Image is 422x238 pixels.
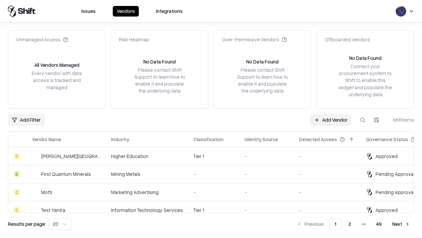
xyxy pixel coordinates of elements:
[388,116,414,123] div: 966 items
[299,189,355,196] div: -
[29,70,84,91] div: Every vendor with data access is tracked and managed
[32,136,61,143] div: Vendor Name
[329,218,342,230] button: 1
[246,58,279,65] div: No Data Found
[77,6,100,17] button: Issues
[41,153,101,160] div: [PERSON_NAME][GEOGRAPHIC_DATA]
[41,171,91,178] div: First Quantum Minerals
[8,220,46,227] p: Results per page:
[366,136,408,143] div: Governance Status
[376,153,398,160] div: Approved
[349,55,381,61] div: No Data Found
[111,207,183,214] div: Information Technology Services
[376,171,414,178] div: Pending Approval
[194,207,234,214] div: Tier 1
[245,136,278,143] div: Identity Source
[245,153,288,160] div: -
[325,36,370,43] div: Offboarded Vendors
[14,207,20,213] div: C
[343,218,356,230] button: 2
[16,36,68,43] div: Unmanaged Access
[41,189,52,196] div: Motti
[14,189,20,195] div: C
[310,114,351,126] a: Add Vendor
[132,66,187,95] div: Please contact Shift Support to learn how to enable it and populate the underlying data
[32,153,39,160] img: Reichman University
[299,153,355,160] div: -
[194,171,234,178] div: -
[32,189,39,195] img: Motti
[222,36,287,43] div: Over-Permissive Vendors
[32,171,39,178] img: First Quantum Minerals
[8,114,45,126] button: Add Filter
[194,136,224,143] div: Classification
[14,153,20,160] div: C
[119,36,149,43] div: Risk Heatmap
[194,189,234,196] div: -
[113,6,139,17] button: Vendors
[299,207,355,214] div: -
[388,218,414,230] button: Next
[235,66,290,95] div: Please contact Shift Support to learn how to enable it and populate the underlying data
[143,58,176,65] div: No Data Found
[14,171,20,178] div: B
[111,189,183,196] div: Marketing Advertising
[245,207,288,214] div: -
[194,153,234,160] div: Tier 1
[111,136,129,143] div: Industry
[371,218,387,230] button: 49
[299,171,355,178] div: -
[32,207,39,213] img: Test Yantra
[299,136,337,143] div: Detected Access
[111,171,183,178] div: Mining Metals
[376,189,414,196] div: Pending Approval
[245,171,288,178] div: -
[34,61,79,68] div: All Vendors Managed
[293,218,414,230] nav: pagination
[376,207,398,214] div: Approved
[41,207,65,214] div: Test Yantra
[245,189,288,196] div: -
[338,63,393,98] div: Connect your procurement system to Shift to enable this widget and populate the underlying data
[111,153,183,160] div: Higher Education
[152,6,187,17] button: Integrations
